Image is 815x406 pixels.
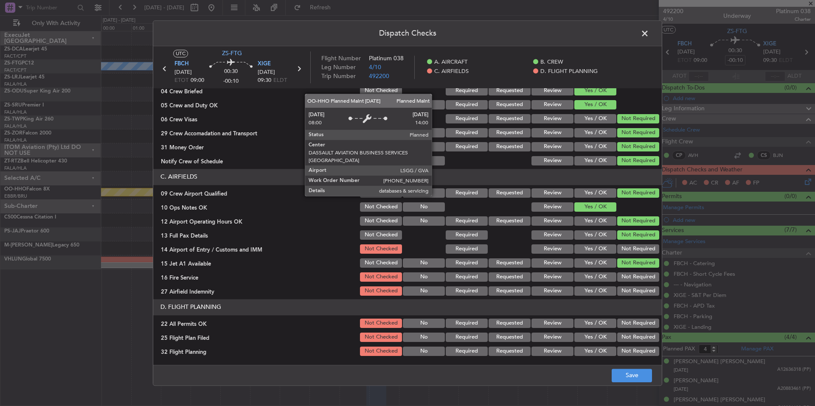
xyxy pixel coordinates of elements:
[617,333,659,342] button: Not Required
[617,114,659,123] button: Not Required
[617,156,659,165] button: Not Required
[153,21,662,46] header: Dispatch Checks
[617,128,659,137] button: Not Required
[617,272,659,282] button: Not Required
[617,142,659,151] button: Not Required
[617,230,659,240] button: Not Required
[617,258,659,268] button: Not Required
[617,286,659,296] button: Not Required
[617,216,659,226] button: Not Required
[617,347,659,356] button: Not Required
[617,244,659,254] button: Not Required
[617,319,659,328] button: Not Required
[617,188,659,198] button: Not Required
